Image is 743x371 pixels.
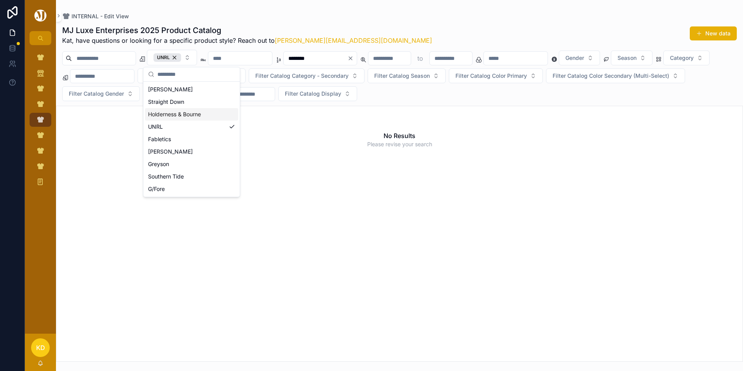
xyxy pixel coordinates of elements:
[367,140,432,148] span: Please revise your search
[145,133,238,145] div: Fabletics
[145,158,238,170] div: Greyson
[347,55,357,61] button: Clear
[455,72,527,80] span: Filter Catalog Color Primary
[145,108,238,121] div: Holderness & Bourne
[249,68,365,83] button: Select Button
[69,90,124,98] span: Filter Catalog Gender
[553,72,669,80] span: Filter Catalog Color Secondary (Multi-Select)
[143,82,240,197] div: Suggestions
[417,54,423,63] p: to
[62,86,140,101] button: Select Button
[690,26,737,40] button: New data
[285,90,341,98] span: Filter Catalog Display
[275,37,432,44] a: [PERSON_NAME][EMAIL_ADDRESS][DOMAIN_NAME]
[670,54,694,62] span: Category
[62,25,432,36] h1: MJ Luxe Enterprises 2025 Product Catalog
[278,86,357,101] button: Select Button
[565,54,584,62] span: Gender
[449,68,543,83] button: Select Button
[62,12,129,20] a: INTERNAL - Edit View
[145,170,238,183] div: Southern Tide
[145,145,238,158] div: [PERSON_NAME]
[559,51,600,65] button: Select Button
[145,183,238,195] div: G/Fore
[153,53,181,62] div: UNRL
[153,53,181,62] button: Unselect UNRL
[255,72,349,80] span: Filter Catalog Category - Secondary
[384,131,415,140] h2: No Results
[145,83,238,96] div: [PERSON_NAME]
[25,45,56,199] div: scrollable content
[546,68,685,83] button: Select Button
[611,51,652,65] button: Select Button
[368,68,446,83] button: Select Button
[663,51,710,65] button: Select Button
[145,96,238,108] div: Straight Down
[62,36,432,45] span: Kat, have questions or looking for a specific product style? Reach out to
[374,72,430,80] span: Filter Catalog Season
[147,50,197,65] button: Select Button
[617,54,637,62] span: Season
[138,68,246,83] button: Select Button
[36,343,45,352] span: KD
[72,12,129,20] span: INTERNAL - Edit View
[145,121,238,133] div: UNRL
[33,9,48,22] img: App logo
